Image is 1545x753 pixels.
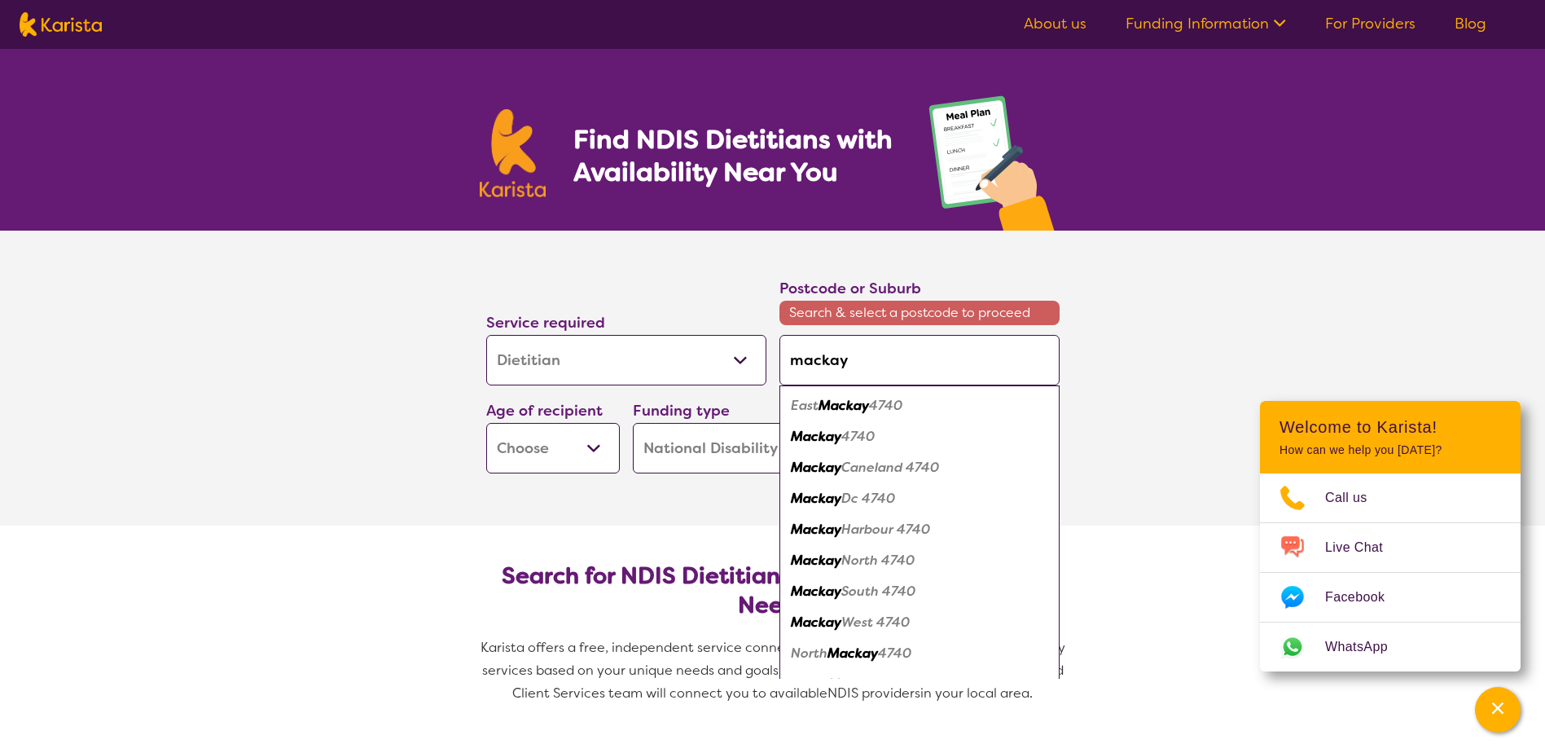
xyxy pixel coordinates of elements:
em: 4740 [879,676,912,693]
em: Caneland 4740 [841,459,939,476]
em: Harbour 4740 [841,521,930,538]
em: South [791,676,828,693]
a: Web link opens in a new tab. [1260,623,1521,672]
em: Mackay [827,645,878,662]
span: NDIS [827,685,858,702]
em: East [791,397,819,414]
label: Service required [486,313,605,332]
span: Live Chat [1325,535,1402,560]
span: Call us [1325,486,1387,510]
label: Funding type [633,401,730,421]
em: 4740 [878,645,911,662]
h2: Welcome to Karista! [1279,417,1501,437]
span: Facebook [1325,585,1404,610]
em: Mackay [791,583,841,600]
em: Mackay [791,459,841,476]
label: Postcode or Suburb [779,279,921,298]
div: Mackay North 4740 [788,545,1051,576]
span: in your local area. [920,685,1033,702]
em: Mackay [791,552,841,569]
div: North Mackay 4740 [788,638,1051,669]
em: Dc 4740 [841,490,895,507]
em: North 4740 [841,552,915,569]
span: Search & select a postcode to proceed [779,301,1060,325]
img: Karista logo [480,109,546,197]
em: Mackay [791,428,841,445]
input: Type [779,335,1060,385]
button: Channel Menu [1475,687,1521,733]
p: How can we help you [DATE]? [1279,443,1501,457]
em: Mackay [791,521,841,538]
span: Karista offers a free, independent service connecting you with Dietitians and other disability se... [481,639,1069,702]
span: providers [862,685,920,702]
em: 4740 [841,428,875,445]
div: Mackay West 4740 [788,607,1051,638]
em: 4740 [869,397,902,414]
div: Mackay Dc 4740 [788,483,1051,514]
em: Mackay [791,490,841,507]
a: Funding Information [1126,14,1286,33]
div: Mackay Harbour 4740 [788,514,1051,545]
em: Mackay [791,614,841,631]
img: Karista logo [20,12,102,37]
h2: Search for NDIS Dietitians by Location & Specific Needs [499,561,1047,620]
em: North [791,645,827,662]
em: West 4740 [841,614,910,631]
div: South Mackay 4740 [788,669,1051,700]
div: Mackay Caneland 4740 [788,452,1051,483]
em: Mackay [819,397,869,414]
div: Mackay South 4740 [788,576,1051,607]
img: dietitian [924,88,1066,231]
ul: Choose channel [1260,473,1521,672]
h1: Find NDIS Dietitians with Availability Near You [573,123,895,188]
div: Mackay 4740 [788,421,1051,452]
a: About us [1024,14,1086,33]
div: Channel Menu [1260,401,1521,672]
a: Blog [1455,14,1486,33]
a: For Providers [1325,14,1416,33]
div: East Mackay 4740 [788,390,1051,421]
em: Mackay [828,676,879,693]
label: Age of recipient [486,401,603,421]
em: South 4740 [841,583,915,600]
span: WhatsApp [1325,635,1407,659]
